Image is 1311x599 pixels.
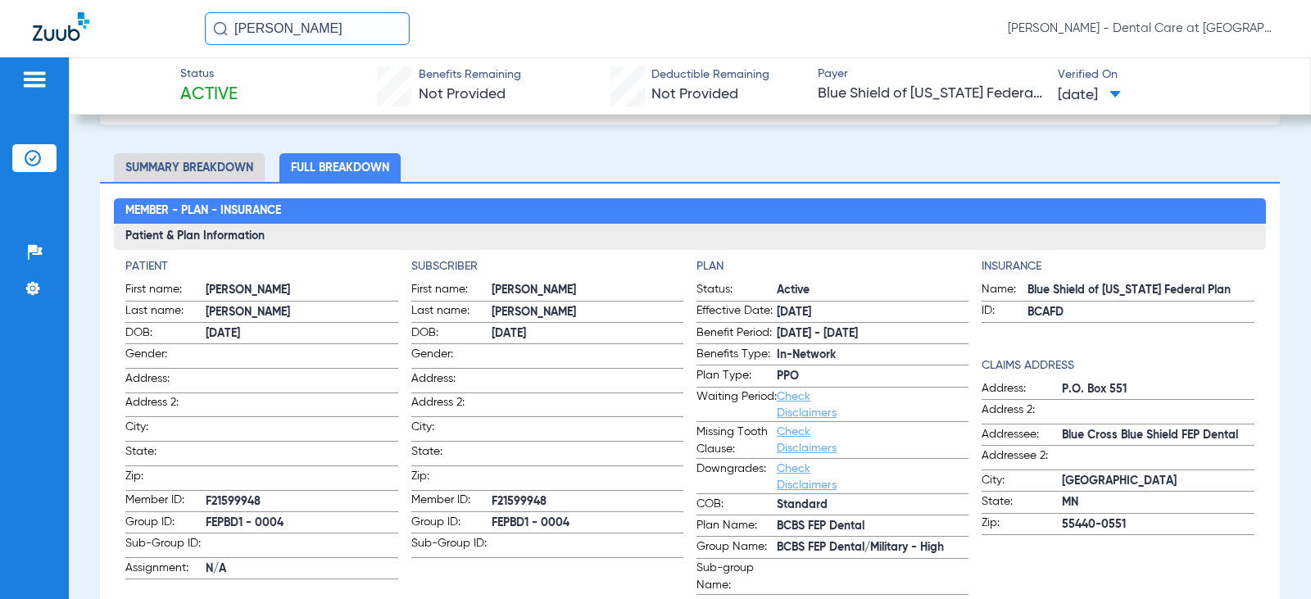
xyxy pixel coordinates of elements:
[492,325,683,343] span: [DATE]
[696,388,777,421] span: Waiting Period:
[33,12,89,41] img: Zuub Logo
[696,496,777,515] span: COB:
[492,282,683,299] span: [PERSON_NAME]
[982,515,1062,534] span: Zip:
[1058,85,1121,106] span: [DATE]
[125,419,206,441] span: City:
[125,535,206,557] span: Sub-Group ID:
[125,560,206,579] span: Assignment:
[777,518,969,535] span: BCBS FEP Dental
[1008,20,1278,37] span: [PERSON_NAME] - Dental Care at [GEOGRAPHIC_DATA]
[125,324,206,344] span: DOB:
[777,368,969,385] span: PPO
[982,357,1254,374] h4: Claims Address
[818,66,1044,83] span: Payer
[777,497,969,514] span: Standard
[419,87,506,102] span: Not Provided
[777,539,969,556] span: BCBS FEP Dental/Military - High
[125,468,206,490] span: Zip:
[777,391,837,419] a: Check Disclaimers
[982,472,1062,492] span: City:
[180,66,238,83] span: Status
[696,367,777,387] span: Plan Type:
[411,302,492,322] span: Last name:
[696,346,777,365] span: Benefits Type:
[696,424,777,458] span: Missing Tooth Clause:
[1062,427,1254,444] span: Blue Cross Blue Shield FEP Dental
[982,447,1062,470] span: Addressee 2:
[1027,282,1254,299] span: Blue Shield of [US_STATE] Federal Plan
[696,324,777,344] span: Benefit Period:
[696,560,777,594] span: Sub-group Name:
[982,493,1062,513] span: State:
[114,153,265,182] li: Summary Breakdown
[411,535,492,557] span: Sub-Group ID:
[125,281,206,301] span: First name:
[1027,304,1254,321] span: BCAFD
[411,346,492,368] span: Gender:
[982,258,1254,275] h4: Insurance
[1062,381,1254,398] span: P.O. Box 551
[206,515,397,532] span: FEPBD1 - 0004
[125,258,397,275] h4: Patient
[982,302,1027,322] span: ID:
[411,492,492,511] span: Member ID:
[411,394,492,416] span: Address 2:
[492,515,683,532] span: FEPBD1 - 0004
[125,394,206,416] span: Address 2:
[777,347,969,364] span: In-Network
[777,325,969,343] span: [DATE] - [DATE]
[206,325,397,343] span: [DATE]
[125,443,206,465] span: State:
[114,224,1265,250] h3: Patient & Plan Information
[982,281,1027,301] span: Name:
[777,282,969,299] span: Active
[411,514,492,533] span: Group ID:
[205,12,410,45] input: Search for patients
[411,324,492,344] span: DOB:
[777,463,837,491] a: Check Disclaimers
[125,302,206,322] span: Last name:
[1062,494,1254,511] span: MN
[279,153,401,182] li: Full Breakdown
[492,304,683,321] span: [PERSON_NAME]
[125,346,206,368] span: Gender:
[651,87,738,102] span: Not Provided
[206,560,397,578] span: N/A
[818,84,1044,104] span: Blue Shield of [US_STATE] Federal Plan
[696,517,777,537] span: Plan Name:
[213,21,228,36] img: Search Icon
[206,282,397,299] span: [PERSON_NAME]
[1062,516,1254,533] span: 55440-0551
[125,492,206,511] span: Member ID:
[982,380,1062,400] span: Address:
[411,258,683,275] h4: Subscriber
[411,468,492,490] span: Zip:
[696,281,777,301] span: Status:
[696,258,969,275] h4: Plan
[696,538,777,558] span: Group Name:
[982,426,1062,446] span: Addressee:
[180,84,238,107] span: Active
[206,304,397,321] span: [PERSON_NAME]
[982,402,1062,424] span: Address 2:
[1062,473,1254,490] span: [GEOGRAPHIC_DATA]
[492,493,683,511] span: F21599948
[1058,66,1284,84] span: Verified On
[419,66,521,84] span: Benefits Remaining
[114,198,1265,225] h2: Member - Plan - Insurance
[21,70,48,89] img: hamburger-icon
[777,304,969,321] span: [DATE]
[411,281,492,301] span: First name:
[411,443,492,465] span: State:
[696,302,777,322] span: Effective Date:
[651,66,769,84] span: Deductible Remaining
[696,461,777,493] span: Downgrades:
[125,370,206,393] span: Address:
[125,514,206,533] span: Group ID:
